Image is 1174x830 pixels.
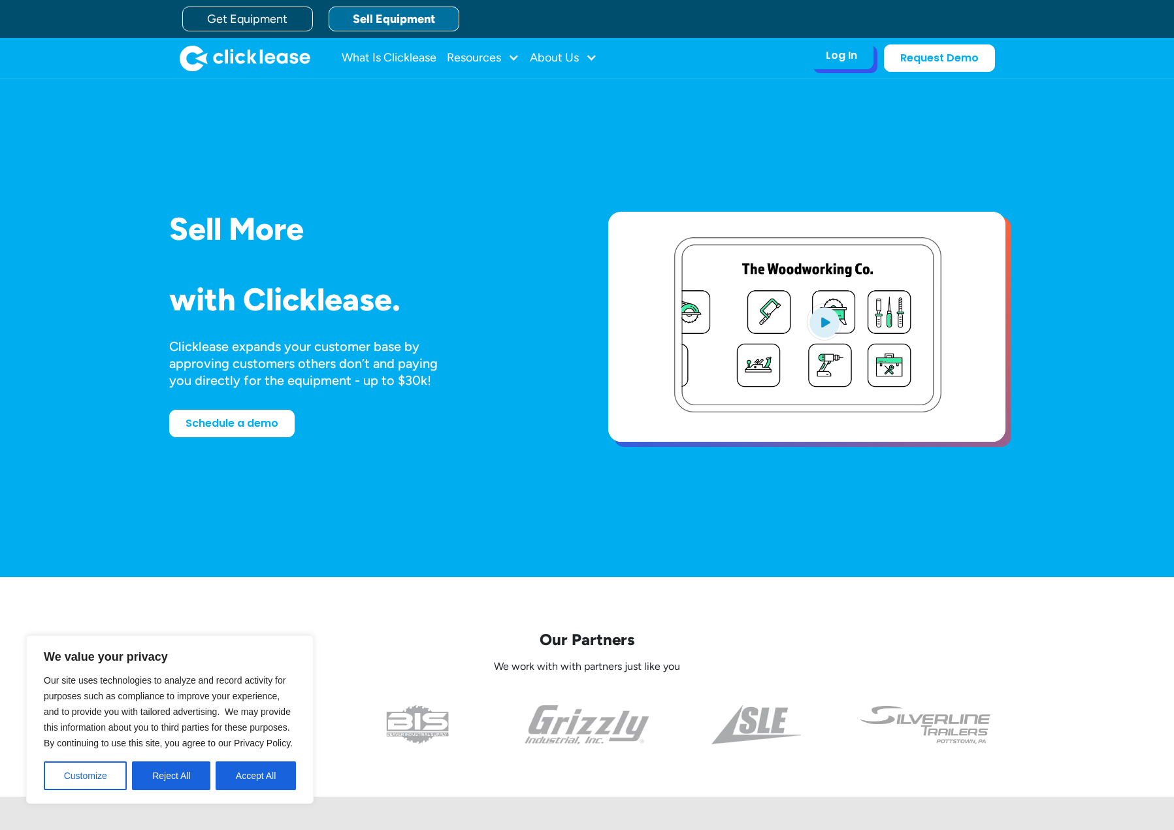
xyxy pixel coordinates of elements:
[44,761,127,790] button: Customize
[386,705,449,744] img: the logo for beaver industrial supply
[342,45,436,71] a: What Is Clicklease
[807,303,842,340] img: Blue play button logo on a light blue circular background
[608,212,1005,442] a: open lightbox
[884,44,995,72] a: Request Demo
[826,49,857,62] div: Log In
[180,45,310,71] a: home
[169,410,295,437] a: Schedule a demo
[525,705,649,744] img: the grizzly industrial inc logo
[182,7,313,31] a: Get Equipment
[26,635,314,804] div: We value your privacy
[132,761,210,790] button: Reject All
[447,45,519,71] div: Resources
[169,338,462,389] div: Clicklease expands your customer base by approving customers others don’t and paying you directly...
[169,282,566,317] h1: with Clicklease.
[530,45,597,71] div: About Us
[169,212,566,246] h1: Sell More
[169,629,1005,650] p: Our Partners
[858,705,992,744] img: undefined
[169,660,1005,674] p: We work with with partners just like you
[711,705,801,744] img: a black and white photo of the side of a triangle
[180,45,310,71] img: Clicklease logo
[44,649,296,665] p: We value your privacy
[44,675,293,748] span: Our site uses technologies to analyze and record activity for purposes such as compliance to impr...
[329,7,459,31] a: Sell Equipment
[216,761,296,790] button: Accept All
